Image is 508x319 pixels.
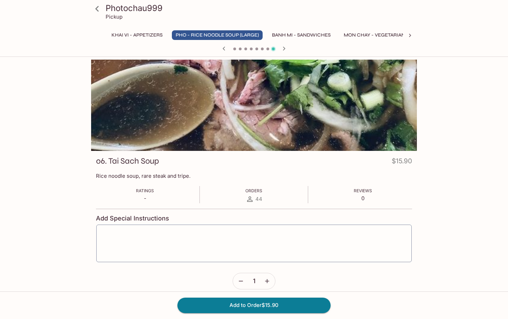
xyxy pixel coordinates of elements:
[268,30,334,40] button: Banh Mi - Sandwiches
[136,188,154,193] span: Ratings
[96,156,159,166] h3: 06. Tai Sach Soup
[354,188,372,193] span: Reviews
[340,30,432,40] button: Mon Chay - Vegetarian Entrees
[253,277,255,285] span: 1
[177,298,331,313] button: Add to Order$15.90
[106,3,414,13] h3: Photochau999
[136,195,154,202] p: -
[96,173,412,179] p: Rice noodle soup, rare steak and tripe.
[172,30,263,40] button: Pho - Rice Noodle Soup (Large)
[108,30,166,40] button: Khai Vi - Appetizers
[354,195,372,202] p: 0
[392,156,412,169] h4: $15.90
[255,196,262,202] span: 44
[91,60,417,151] div: 06. Tai Sach Soup
[245,188,262,193] span: Orders
[106,13,123,20] p: Pickup
[96,215,412,222] h4: Add Special Instructions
